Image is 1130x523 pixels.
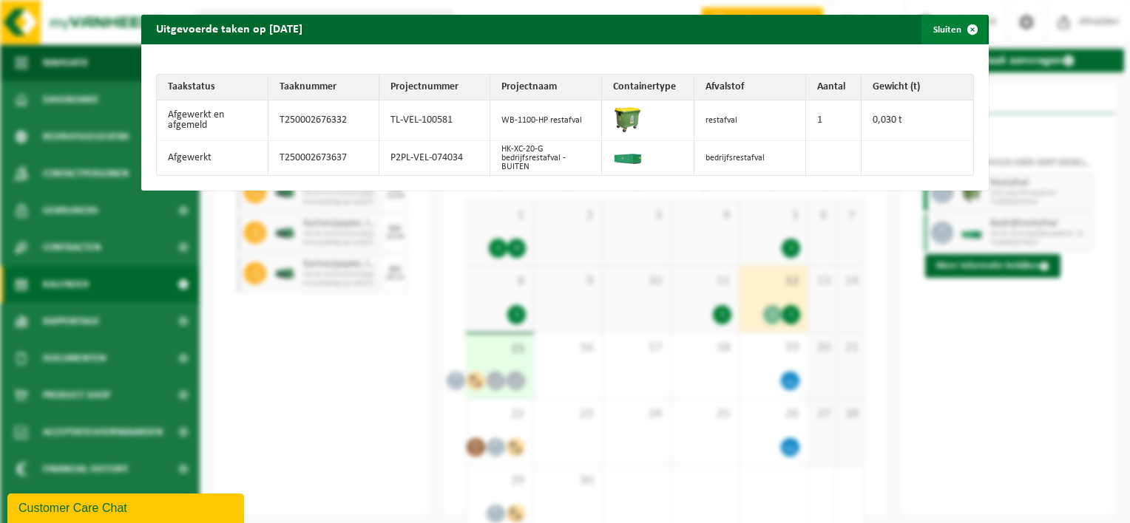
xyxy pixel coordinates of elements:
td: 1 [806,100,862,141]
td: T250002676332 [268,100,379,141]
th: Taaknummer [268,75,379,100]
td: restafval [694,100,806,141]
th: Gewicht (t) [862,75,973,100]
th: Afvalstof [694,75,806,100]
img: HK-XC-20-GN-00 [613,149,643,164]
td: HK-XC-20-G bedrijfsrestafval - BUITEN [490,141,602,175]
td: 0,030 t [862,100,973,141]
td: T250002673637 [268,141,379,175]
img: WB-1100-HPE-GN-50 [613,104,643,134]
h2: Uitgevoerde taken op [DATE] [141,15,317,43]
td: Afgewerkt en afgemeld [157,100,268,141]
td: bedrijfsrestafval [694,141,806,175]
td: WB-1100-HP restafval [490,100,602,141]
td: P2PL-VEL-074034 [379,141,490,175]
th: Aantal [806,75,862,100]
td: Afgewerkt [157,141,268,175]
td: TL-VEL-100581 [379,100,490,141]
iframe: chat widget [7,490,247,523]
th: Taakstatus [157,75,268,100]
th: Projectnaam [490,75,602,100]
th: Containertype [602,75,694,100]
th: Projectnummer [379,75,490,100]
button: Sluiten [921,15,987,44]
